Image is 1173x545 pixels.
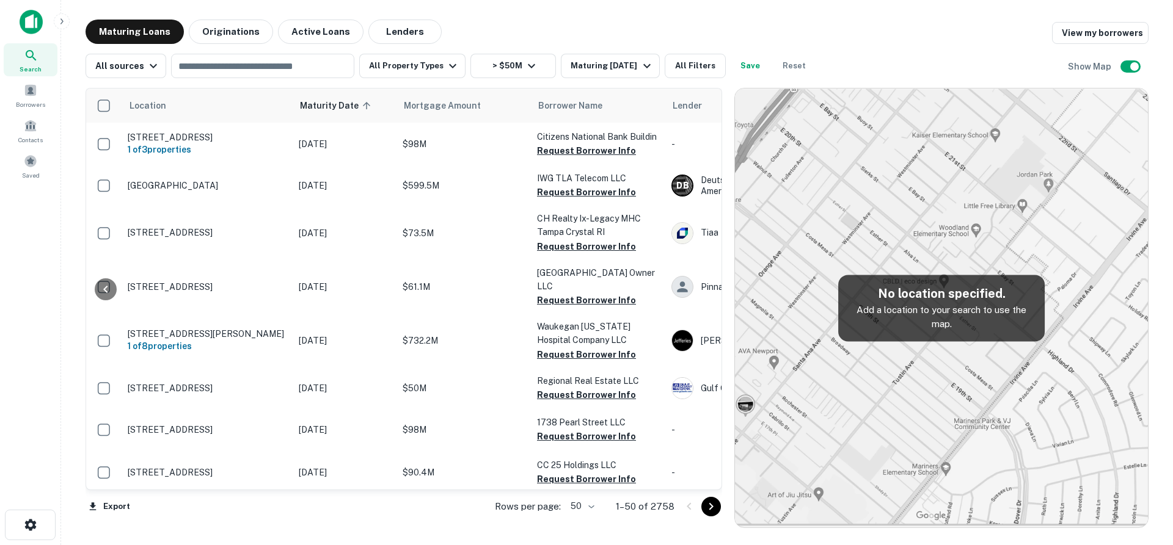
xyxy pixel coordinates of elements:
h6: Show Map [1068,60,1113,73]
p: Citizens National Bank Buildin [537,130,659,143]
iframe: Chat Widget [1112,447,1173,506]
p: $98M [403,137,525,151]
a: Saved [4,150,57,182]
div: 50 [566,497,596,515]
div: Deutsche Bank Trust Company Americas [671,175,855,197]
p: [DATE] [299,137,390,151]
img: capitalize-icon.png [20,10,43,34]
a: Search [4,43,57,76]
p: [STREET_ADDRESS] [128,424,287,435]
p: [STREET_ADDRESS] [128,383,287,394]
button: All Filters [665,54,726,78]
p: Rows per page: [495,499,561,514]
div: Maturing [DATE] [571,59,654,73]
button: Active Loans [278,20,364,44]
button: Request Borrower Info [537,239,636,254]
button: Save your search to get updates of matches that match your search criteria. [731,54,770,78]
th: Mortgage Amount [396,88,531,123]
span: Location [129,98,166,113]
button: All sources [86,54,166,78]
p: $599.5M [403,179,525,192]
span: Borrowers [16,99,45,109]
p: CC 25 Holdings LLC [537,458,659,472]
button: Request Borrower Info [537,185,636,200]
th: Lender [665,88,861,123]
p: [STREET_ADDRESS] [128,132,287,143]
button: Originations [189,20,273,44]
span: Search [20,64,42,74]
p: $732.2M [403,334,525,347]
p: [DATE] [299,226,390,240]
p: [DATE] [299,179,390,192]
span: Maturity Date [300,98,375,113]
div: All sources [95,59,161,73]
a: Contacts [4,114,57,147]
button: Request Borrower Info [537,472,636,486]
button: Request Borrower Info [537,143,636,158]
span: Saved [22,170,40,180]
p: [GEOGRAPHIC_DATA] [128,180,287,191]
button: Request Borrower Info [537,347,636,362]
p: [DATE] [299,466,390,479]
p: - [671,466,855,479]
img: map-placeholder.webp [735,88,1148,527]
p: IWG TLA Telecom LLC [537,171,659,185]
p: $50M [403,381,525,395]
p: [STREET_ADDRESS] [128,227,287,238]
p: - [671,423,855,436]
th: Borrower Name [531,88,665,123]
p: [DATE] [299,381,390,395]
p: [DATE] [299,334,390,347]
p: 1–50 of 2758 [616,499,674,514]
button: All Property Types [359,54,466,78]
a: View my borrowers [1052,22,1149,44]
p: $61.1M [403,280,525,294]
p: D B [676,179,689,192]
p: Add a location to your search to use the map. [848,303,1035,331]
p: Waukegan [US_STATE] Hospital Company LLC [537,320,659,347]
button: Request Borrower Info [537,293,636,308]
p: CH Realty Ix-legacy MHC Tampa Crystal RI [537,212,659,239]
img: picture [672,223,693,244]
button: Lenders [368,20,442,44]
img: picture [672,378,693,399]
p: [GEOGRAPHIC_DATA] Owner LLC [537,266,659,293]
h5: No location specified. [848,284,1035,303]
p: $73.5M [403,226,525,240]
button: Go to next page [701,497,721,516]
th: Maturity Date [293,88,396,123]
div: Gulf Coast Bank [671,377,855,399]
p: [STREET_ADDRESS][PERSON_NAME] [128,328,287,339]
span: Lender [673,98,702,113]
p: [DATE] [299,423,390,436]
button: Reset [775,54,814,78]
span: Contacts [18,135,43,145]
div: [PERSON_NAME] [671,330,855,352]
button: Maturing Loans [86,20,184,44]
p: $90.4M [403,466,525,479]
img: picture [672,330,693,351]
h6: 1 of 3 properties [128,143,287,156]
th: Location [122,88,293,123]
h6: 1 of 8 properties [128,339,287,353]
p: [STREET_ADDRESS] [128,467,287,478]
span: Borrower Name [538,98,602,113]
button: Request Borrower Info [537,429,636,444]
p: - [671,137,855,151]
button: Maturing [DATE] [561,54,659,78]
button: Export [86,497,133,516]
p: Regional Real Estate LLC [537,374,659,388]
a: Borrowers [4,79,57,112]
div: Tiaa [671,222,855,244]
div: Pinnacle Bank - [US_STATE] [671,276,855,298]
p: $98M [403,423,525,436]
button: Request Borrower Info [537,388,636,402]
button: > $50M [470,54,556,78]
p: [DATE] [299,280,390,294]
p: 1738 Pearl Street LLC [537,416,659,429]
